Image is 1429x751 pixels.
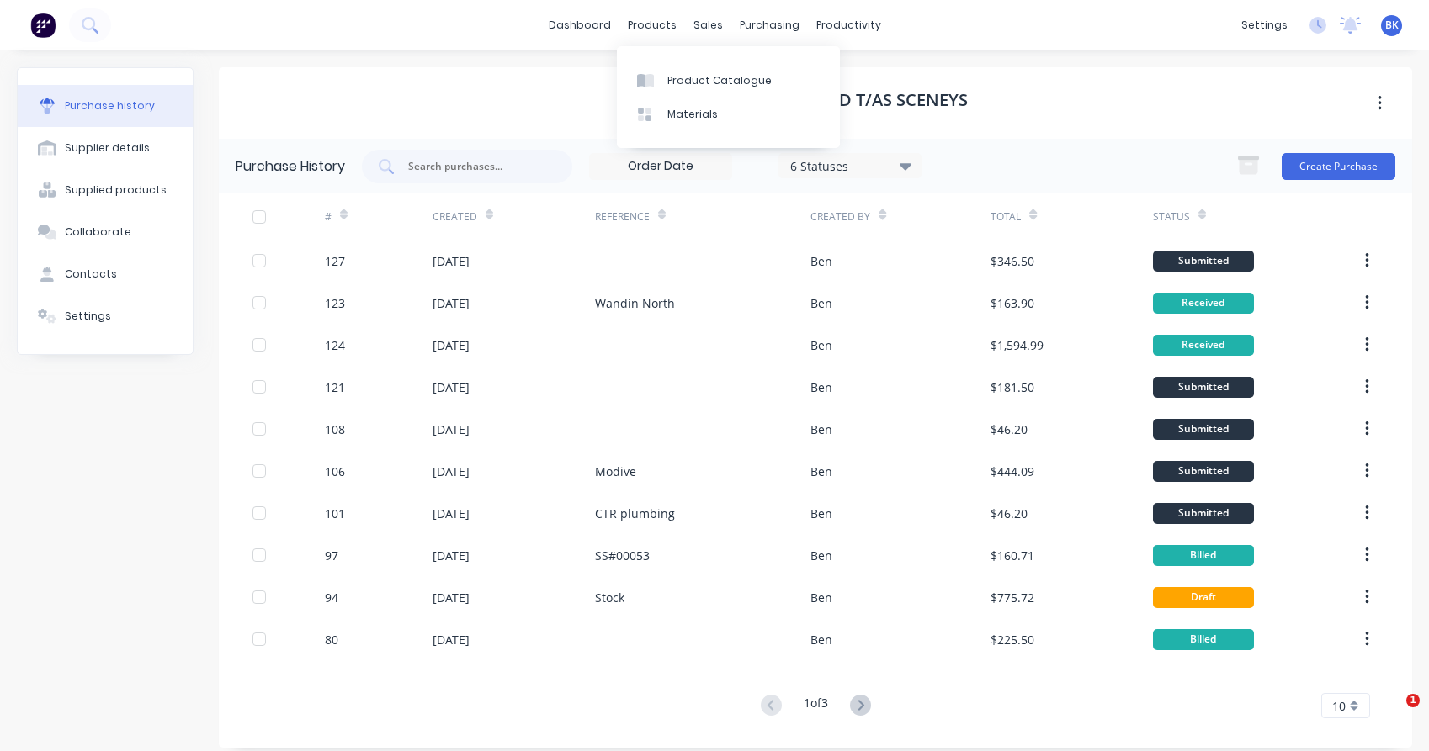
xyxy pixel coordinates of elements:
[433,336,470,354] div: [DATE]
[1153,587,1254,608] div: Draft
[804,694,828,718] div: 1 of 3
[595,505,675,522] div: CTR plumbing
[1153,545,1254,566] div: Billed
[991,631,1034,648] div: $225.50
[1153,419,1254,440] div: Submitted
[667,73,772,88] div: Product Catalogue
[325,420,345,438] div: 108
[685,13,731,38] div: sales
[991,378,1034,396] div: $181.50
[65,267,117,282] div: Contacts
[433,252,470,270] div: [DATE]
[65,98,155,114] div: Purchase history
[790,156,911,174] div: 6 Statuses
[810,209,870,225] div: Created By
[65,225,131,240] div: Collaborate
[65,309,111,324] div: Settings
[18,127,193,169] button: Supplier details
[433,420,470,438] div: [DATE]
[1153,335,1254,356] div: Received
[18,211,193,253] button: Collaborate
[65,140,150,156] div: Supplier details
[236,156,345,177] div: Purchase History
[595,547,650,564] div: SS#00053
[810,420,832,438] div: Ben
[65,182,167,198] div: Supplied products
[433,463,470,480] div: [DATE]
[325,463,345,480] div: 106
[810,294,832,312] div: Ben
[667,107,718,122] div: Materials
[325,505,345,522] div: 101
[810,631,832,648] div: Ben
[406,158,546,175] input: Search purchases...
[433,505,470,522] div: [DATE]
[810,505,832,522] div: Ben
[325,336,345,354] div: 124
[433,631,470,648] div: [DATE]
[991,547,1034,564] div: $160.71
[808,13,890,38] div: productivity
[810,252,832,270] div: Ben
[30,13,56,38] img: Factory
[1233,13,1296,38] div: settings
[991,336,1044,354] div: $1,594.99
[595,209,650,225] div: Reference
[1406,694,1420,707] span: 1
[991,505,1028,522] div: $46.20
[18,85,193,127] button: Purchase history
[18,253,193,295] button: Contacts
[325,547,338,564] div: 97
[810,463,832,480] div: Ben
[325,209,332,225] div: #
[1153,209,1190,225] div: Status
[810,336,832,354] div: Ben
[617,63,840,97] a: Product Catalogue
[1385,18,1399,33] span: BK
[991,463,1034,480] div: $444.09
[325,252,345,270] div: 127
[1153,503,1254,524] div: Submitted
[595,589,624,606] div: Stock
[617,98,840,131] a: Materials
[1153,251,1254,272] div: Submitted
[991,420,1028,438] div: $46.20
[325,631,338,648] div: 80
[619,13,685,38] div: products
[731,13,808,38] div: purchasing
[590,154,731,179] input: Order Date
[991,294,1034,312] div: $163.90
[325,378,345,396] div: 121
[810,547,832,564] div: Ben
[991,209,1021,225] div: Total
[1332,697,1346,715] span: 10
[1372,694,1412,734] iframe: Intercom live chat
[991,589,1034,606] div: $775.72
[433,547,470,564] div: [DATE]
[810,378,832,396] div: Ben
[595,294,675,312] div: Wandin North
[1153,377,1254,398] div: Submitted
[433,294,470,312] div: [DATE]
[18,295,193,337] button: Settings
[325,294,345,312] div: 123
[433,589,470,606] div: [DATE]
[433,209,477,225] div: Created
[325,589,338,606] div: 94
[433,378,470,396] div: [DATE]
[540,13,619,38] a: dashboard
[1282,153,1395,180] button: Create Purchase
[18,169,193,211] button: Supplied products
[1153,293,1254,314] div: Received
[991,252,1034,270] div: $346.50
[595,463,636,480] div: Modive
[1153,461,1254,482] div: Submitted
[1153,629,1254,650] div: Billed
[810,589,832,606] div: Ben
